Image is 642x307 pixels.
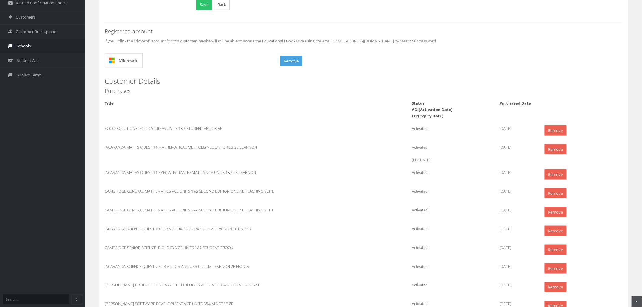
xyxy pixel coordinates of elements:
span: Customer Bulk Upload [16,29,56,35]
div: JACARANDA SCIENCE QUEST 10 FOR VICTORIAN CURRICULUM LEARNON 2E EBOOK [100,226,319,232]
a: Remove [545,169,567,180]
div: CAMBRIDGE SENIOR SCIENCE: BIOLOGY VCE UNITS 1&2 STUDENT EBOOK [100,245,319,251]
div: Activated [407,188,495,201]
span: Customers [16,14,35,20]
div: Title [100,100,319,106]
div: Status AD:(Activation Date) ED:(Expiry Date) [407,100,495,119]
h4: Registered account [105,29,622,35]
span: Subject Temp. [17,72,42,78]
span: Microsoft [119,53,137,68]
div: CAMBRIDGE GENERAL MATHEMATICS VCE UNITS 1&2 SECOND EDITION ONLINE TEACHING SUITE [100,188,319,194]
a: Remove [545,207,567,218]
h3: Customer Details [105,77,622,85]
div: FOOD SOLUTIONS: FOOD STUDIES UNITS 1&2 STUDENT EBOOK 5E [100,125,319,132]
div: [DATE] [495,245,539,251]
div: Activated [407,125,495,138]
div: [DATE] [495,207,539,213]
a: Remove [545,282,567,293]
div: JACARANDA SCIENCE QUEST 7 FOR VICTORIAN CURRICULUM LEARNON 2E EBOOK [100,263,319,270]
div: Activated [407,169,495,182]
div: [DATE] [495,226,539,232]
button: Remove [280,56,302,66]
div: [DATE] [495,282,539,288]
a: Remove [545,226,567,236]
p: If you unlink the Microsoft account for this customer, he/she will still be able to access the Ed... [105,38,622,44]
div: Activated [407,207,495,220]
h4: Purchases [105,88,622,94]
div: [DATE] [495,263,539,270]
a: Remove [545,144,567,155]
span: Student Acc. [17,58,39,63]
div: [DATE] [495,169,539,176]
div: [PERSON_NAME] PRODUCT DESIGN & TECHNOLOGIES VCE UNITS 1-4 STUDENT BOOK 5E [100,282,319,288]
div: JACARANDA MATHS QUEST 11 SPECIALIST MATHEMATICS VCE UNITS 1&2 2E LEARNON [100,169,319,176]
div: JACARANDA MATHS QUEST 11 MATHEMATICAL METHODS VCE UNITS 1&2 3E LEARNON [100,144,319,150]
a: Remove [545,245,567,255]
a: Remove [545,263,567,274]
div: [DATE] [495,144,539,150]
a: Remove [545,188,567,199]
div: CAMBRIDGE GENERAL MATHEMATICS VCE UNITS 3&4 SECOND EDITION ONLINE TEACHING SUITE [100,207,319,213]
input: Search... [3,294,69,304]
div: Purchased Date [495,100,539,106]
a: Remove [545,125,567,136]
div: [DATE] [495,188,539,194]
div: [DATE] [495,125,539,132]
span: Schools [17,43,31,49]
div: Activated [407,263,495,276]
div: Activated [407,226,495,238]
div: Activated [407,245,495,257]
div: Activated [407,282,495,295]
div: Activated (ED:[DATE]) [407,144,495,163]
